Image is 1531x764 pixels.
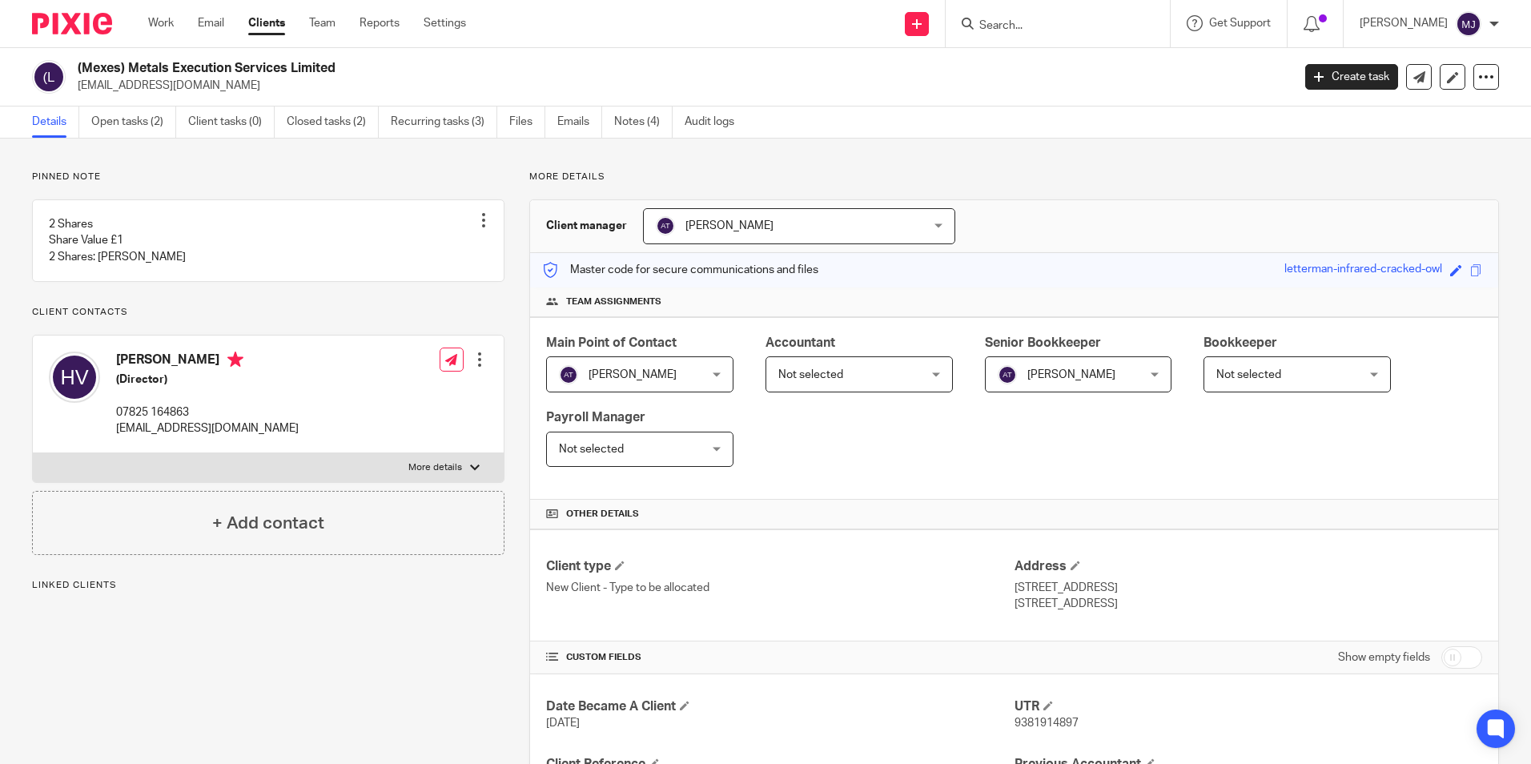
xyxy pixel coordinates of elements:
[685,220,774,231] span: [PERSON_NAME]
[685,107,746,138] a: Audit logs
[32,306,504,319] p: Client contacts
[509,107,545,138] a: Files
[78,60,1040,77] h2: (Mexes) Metals Execution Services Limited
[542,262,818,278] p: Master code for secure communications and files
[546,336,677,349] span: Main Point of Contact
[589,369,677,380] span: [PERSON_NAME]
[198,15,224,31] a: Email
[557,107,602,138] a: Emails
[309,15,336,31] a: Team
[546,411,645,424] span: Payroll Manager
[360,15,400,31] a: Reports
[546,558,1014,575] h4: Client type
[546,218,627,234] h3: Client manager
[529,171,1499,183] p: More details
[1015,596,1482,612] p: [STREET_ADDRESS]
[116,352,299,372] h4: [PERSON_NAME]
[985,336,1101,349] span: Senior Bookkeeper
[49,352,100,403] img: svg%3E
[1027,369,1115,380] span: [PERSON_NAME]
[566,296,661,308] span: Team assignments
[78,78,1281,94] p: [EMAIL_ADDRESS][DOMAIN_NAME]
[188,107,275,138] a: Client tasks (0)
[1360,15,1448,31] p: [PERSON_NAME]
[32,171,504,183] p: Pinned note
[656,216,675,235] img: svg%3E
[566,508,639,521] span: Other details
[1284,261,1442,279] div: letterman-infrared-cracked-owl
[32,13,112,34] img: Pixie
[546,698,1014,715] h4: Date Became A Client
[546,580,1014,596] p: New Client - Type to be allocated
[1456,11,1481,37] img: svg%3E
[32,107,79,138] a: Details
[91,107,176,138] a: Open tasks (2)
[1204,336,1277,349] span: Bookkeeper
[559,444,624,455] span: Not selected
[614,107,673,138] a: Notes (4)
[32,579,504,592] p: Linked clients
[116,372,299,388] h5: (Director)
[1015,558,1482,575] h4: Address
[1015,698,1482,715] h4: UTR
[546,651,1014,664] h4: CUSTOM FIELDS
[765,336,835,349] span: Accountant
[424,15,466,31] a: Settings
[1015,580,1482,596] p: [STREET_ADDRESS]
[998,365,1017,384] img: svg%3E
[1209,18,1271,29] span: Get Support
[116,420,299,436] p: [EMAIL_ADDRESS][DOMAIN_NAME]
[1216,369,1281,380] span: Not selected
[212,511,324,536] h4: + Add contact
[778,369,843,380] span: Not selected
[116,404,299,420] p: 07825 164863
[287,107,379,138] a: Closed tasks (2)
[408,461,462,474] p: More details
[148,15,174,31] a: Work
[1015,718,1079,729] span: 9381914897
[1338,649,1430,665] label: Show empty fields
[32,60,66,94] img: svg%3E
[227,352,243,368] i: Primary
[248,15,285,31] a: Clients
[559,365,578,384] img: svg%3E
[978,19,1122,34] input: Search
[546,718,580,729] span: [DATE]
[391,107,497,138] a: Recurring tasks (3)
[1305,64,1398,90] a: Create task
